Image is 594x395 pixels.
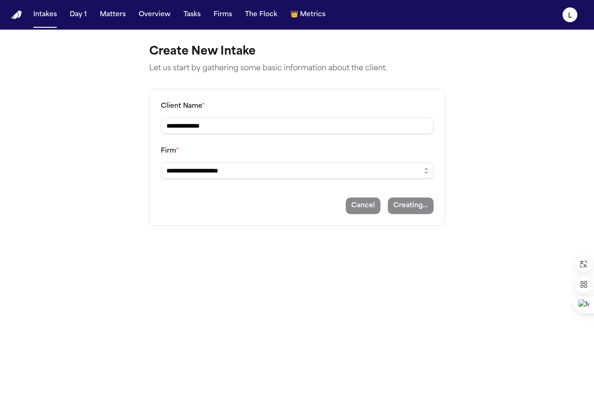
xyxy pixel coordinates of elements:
p: Let us start by gathering some basic information about the client. [149,63,445,74]
label: Firm [161,148,179,154]
a: Home [11,11,22,19]
button: The Flock [241,6,281,23]
label: Client Name [161,103,205,110]
button: Tasks [180,6,204,23]
input: Client name [161,117,434,134]
button: crownMetrics [287,6,329,23]
button: Create intake [388,197,434,214]
img: Finch Logo [11,11,22,19]
button: Intakes [30,6,61,23]
button: Cancel intake creation [346,197,380,214]
button: Day 1 [66,6,91,23]
button: Overview [135,6,174,23]
h1: Create New Intake [149,44,445,59]
button: Matters [96,6,129,23]
input: Select a firm [161,162,434,179]
button: Firms [210,6,236,23]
